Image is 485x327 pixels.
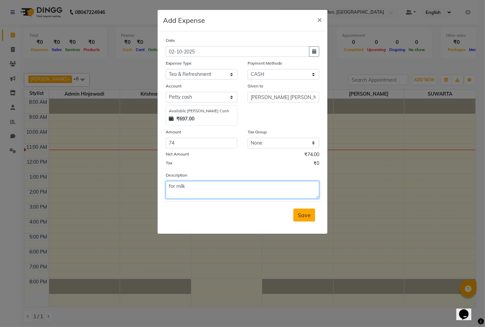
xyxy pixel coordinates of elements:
[163,15,205,26] h5: Add Expense
[298,212,311,218] span: Save
[248,129,267,135] label: Tax Group
[317,14,322,24] span: ×
[176,115,194,122] strong: ₹697.00
[312,10,327,29] button: Close
[313,160,319,169] span: ₹0
[166,60,192,66] label: Expense Type
[166,83,181,89] label: Account
[166,37,175,44] label: Date
[304,151,319,160] span: ₹74.00
[166,138,237,148] input: Amount
[248,60,282,66] label: Payment Methods
[166,129,181,135] label: Amount
[166,172,187,178] label: Description
[166,151,189,157] label: Net Amount
[293,209,315,222] button: Save
[248,83,263,89] label: Given to
[456,300,478,320] iframe: chat widget
[248,92,319,102] input: Given to
[169,108,234,114] div: Available [PERSON_NAME] Cash
[166,160,172,166] label: Tax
